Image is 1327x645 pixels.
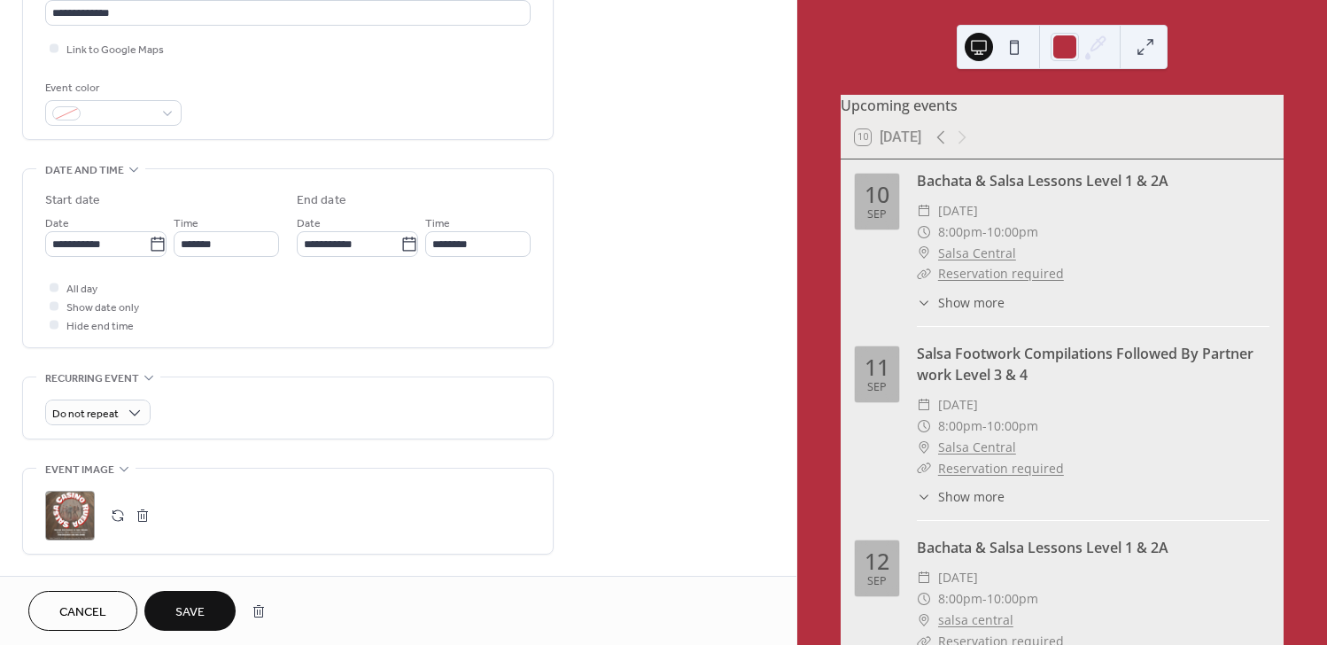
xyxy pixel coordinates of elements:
span: 8:00pm [938,588,982,610]
span: Show date only [66,299,139,317]
span: Time [425,214,450,233]
span: 10:00pm [987,588,1038,610]
span: Save [175,603,205,622]
button: ​Show more [917,487,1005,506]
span: 8:00pm [938,221,982,243]
a: salsa central [938,610,1013,631]
div: ​ [917,221,931,243]
div: ​ [917,394,931,416]
div: ​ [917,263,931,284]
div: 11 [865,356,889,378]
button: ​Show more [917,293,1005,312]
a: Salsa Central [938,243,1016,264]
span: Link to Google Maps [66,41,164,59]
div: ​ [917,610,931,631]
span: Hide end time [66,317,134,336]
span: Recurring event [45,369,139,388]
span: [DATE] [938,567,978,588]
div: Sep [867,576,887,587]
div: 10 [865,183,889,206]
div: Start date [45,191,100,210]
span: Show more [938,487,1005,506]
span: All day [66,280,97,299]
div: Sep [867,382,887,393]
div: ​ [917,243,931,264]
div: ; [45,491,95,540]
span: Time [174,214,198,233]
span: - [982,221,987,243]
span: [DATE] [938,200,978,221]
a: Salsa Footwork Compilations Followed By Partner work Level 3 & 4 [917,344,1253,385]
span: 10:00pm [987,221,1038,243]
span: [DATE] [938,394,978,416]
span: Date [297,214,321,233]
span: Date and time [45,161,124,180]
div: Sep [867,209,887,221]
span: 10:00pm [987,416,1038,437]
div: End date [297,191,346,210]
div: ​ [917,200,931,221]
span: - [982,416,987,437]
div: Upcoming events [841,95,1284,116]
a: Reservation required [938,460,1064,477]
a: Bachata & Salsa Lessons Level 1 & 2A [917,538,1168,557]
div: ​ [917,293,931,312]
span: - [982,588,987,610]
span: Show more [938,293,1005,312]
span: Date [45,214,69,233]
button: Cancel [28,591,137,631]
div: ​ [917,588,931,610]
div: ​ [917,487,931,506]
button: Save [144,591,236,631]
div: ​ [917,416,931,437]
div: ​ [917,458,931,479]
span: 8:00pm [938,416,982,437]
a: Bachata & Salsa Lessons Level 1 & 2A [917,171,1168,190]
div: ​ [917,437,931,458]
span: Event image [45,461,114,479]
div: Event color [45,79,178,97]
div: 12 [865,550,889,572]
a: Salsa Central [938,437,1016,458]
div: ​ [917,567,931,588]
span: Do not repeat [52,404,119,424]
span: Cancel [59,603,106,622]
a: Reservation required [938,265,1064,282]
